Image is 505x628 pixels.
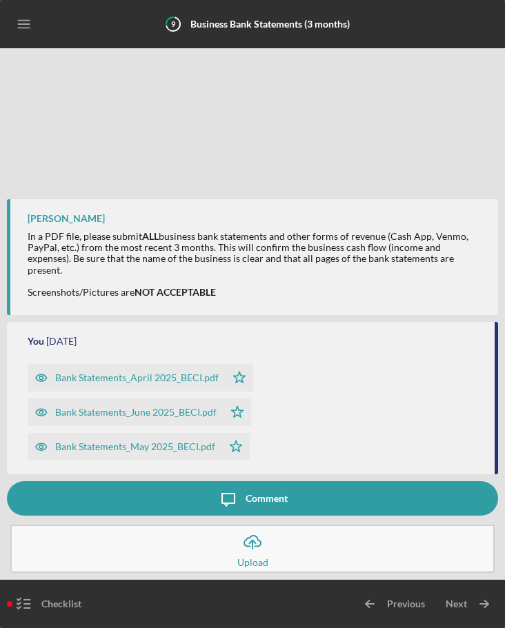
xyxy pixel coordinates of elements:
[28,231,484,275] div: In a PDF file, please submit business bank statements and other forms of revenue (Cash App, Venmo...
[446,587,467,621] div: Next
[353,587,432,621] button: Previous
[28,213,105,224] div: [PERSON_NAME]
[28,398,251,426] button: Bank Statements_June 2025_BECI.pdf
[135,286,216,298] strong: NOT ACCEPTABLE
[55,441,215,452] div: Bank Statements_May 2025_BECI.pdf
[7,587,88,621] button: Checklist
[10,525,495,573] button: Upload
[7,481,498,516] button: Comment
[46,336,77,347] time: 2025-07-16 19:23
[55,372,219,383] div: Bank Statements_April 2025_BECI.pdf
[432,587,498,621] button: Next
[55,407,217,418] div: Bank Statements_June 2025_BECI.pdf
[28,336,44,347] div: You
[142,230,159,242] strong: ALL
[41,587,81,621] div: Checklist
[190,18,350,30] b: Business Bank Statements (3 months)
[28,364,253,392] button: Bank Statements_April 2025_BECI.pdf
[171,19,176,28] tspan: 9
[246,481,288,516] div: Comment
[237,559,268,566] div: Upload
[28,287,484,298] div: Screenshots/Pictures are
[387,587,425,621] div: Previous
[28,433,250,460] button: Bank Statements_May 2025_BECI.pdf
